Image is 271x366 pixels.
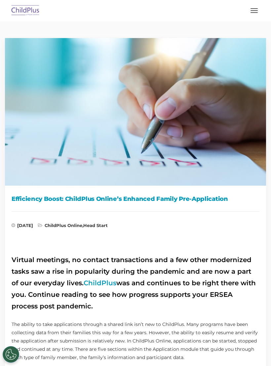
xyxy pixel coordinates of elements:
[12,254,259,312] h2: Virtual meetings, no contact transactions and a few other modernized tasks saw a rise in populari...
[83,223,108,228] a: Head Start
[45,223,82,228] a: ChildPlus Online
[12,194,259,204] h1: Efficiency Boost: ChildPlus Online’s Enhanced Family Pre-Application
[84,279,116,287] a: ChildPlus
[10,3,41,19] img: ChildPlus by Procare Solutions
[12,223,33,230] span: [DATE]
[38,223,108,230] span: ,
[12,320,259,362] p: The ability to take applications through a shared link isn’t new to ChildPlus. Many programs have...
[3,346,19,363] button: Cookies Settings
